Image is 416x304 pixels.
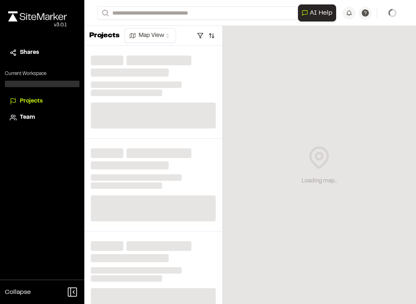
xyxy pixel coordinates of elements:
a: Shares [10,48,75,57]
button: Open AI Assistant [298,4,336,21]
img: rebrand.png [8,11,67,21]
span: Shares [20,48,39,57]
p: Projects [89,30,120,41]
span: Collapse [5,287,31,297]
p: Current Workspace [5,70,79,77]
span: Projects [20,97,43,106]
button: Search [97,6,112,20]
div: Open AI Assistant [298,4,339,21]
div: Loading map... [302,177,337,186]
span: Team [20,113,35,122]
span: AI Help [310,8,332,18]
div: Oh geez...please don't... [8,21,67,29]
a: Team [10,113,75,122]
a: Projects [10,97,75,106]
